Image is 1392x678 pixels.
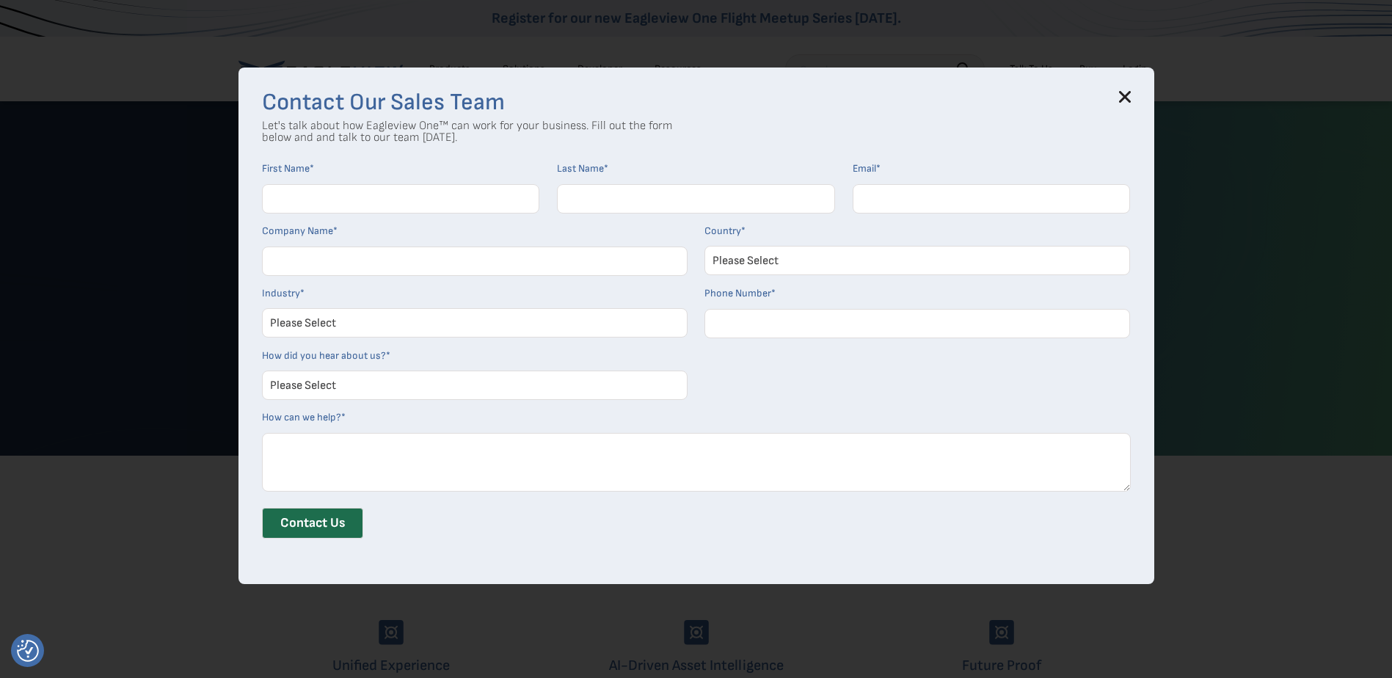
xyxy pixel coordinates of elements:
img: Revisit consent button [17,640,39,662]
span: Phone Number [704,287,771,299]
span: First Name [262,162,310,175]
span: How did you hear about us? [262,349,386,362]
span: Industry [262,287,300,299]
h3: Contact Our Sales Team [262,91,1131,114]
input: Contact Us [262,508,363,539]
span: Company Name [262,225,333,237]
span: Email [853,162,876,175]
p: Let's talk about how Eagleview One™ can work for your business. Fill out the form below and and t... [262,120,673,144]
span: Country [704,225,741,237]
button: Consent Preferences [17,640,39,662]
span: Last Name [557,162,604,175]
span: How can we help? [262,411,341,423]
